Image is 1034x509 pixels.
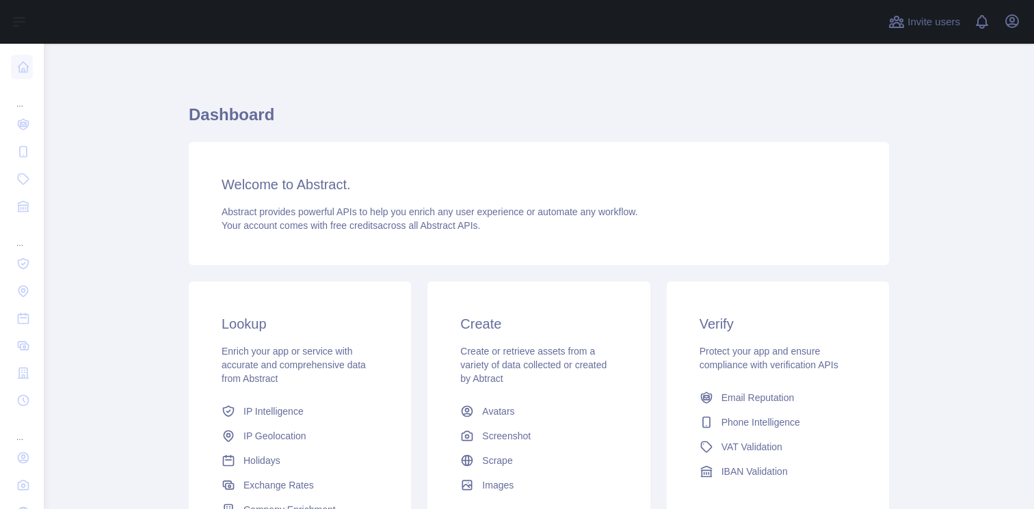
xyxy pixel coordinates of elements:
span: free credits [330,220,377,231]
span: IBAN Validation [721,465,788,478]
span: Images [482,478,514,492]
span: Email Reputation [721,391,795,404]
span: IP Intelligence [243,404,304,418]
a: Scrape [455,448,622,473]
span: Protect your app and ensure compliance with verification APIs [700,346,838,370]
span: Screenshot [482,429,531,443]
a: IP Intelligence [216,399,384,424]
button: Invite users [886,11,963,33]
a: IBAN Validation [694,459,862,484]
span: Scrape [482,454,512,467]
div: ... [11,221,33,249]
a: Holidays [216,448,384,473]
span: Invite users [907,14,960,30]
h3: Verify [700,314,856,333]
h3: Lookup [222,314,378,333]
span: Exchange Rates [243,478,314,492]
span: Enrich your app or service with accurate and comprehensive data from Abstract [222,346,366,384]
a: Images [455,473,622,497]
a: Avatars [455,399,622,424]
h3: Create [460,314,617,333]
a: Exchange Rates [216,473,384,497]
span: IP Geolocation [243,429,306,443]
a: Phone Intelligence [694,410,862,435]
span: Holidays [243,454,280,467]
h1: Dashboard [189,104,889,137]
h3: Welcome to Abstract. [222,175,856,194]
div: ... [11,82,33,109]
a: VAT Validation [694,435,862,459]
span: Phone Intelligence [721,415,800,429]
span: Create or retrieve assets from a variety of data collected or created by Abtract [460,346,607,384]
span: Abstract provides powerful APIs to help you enrich any user experience or automate any workflow. [222,206,638,217]
a: Screenshot [455,424,622,448]
a: IP Geolocation [216,424,384,448]
span: VAT Validation [721,440,782,454]
a: Email Reputation [694,385,862,410]
span: Avatars [482,404,514,418]
span: Your account comes with across all Abstract APIs. [222,220,480,231]
div: ... [11,415,33,443]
